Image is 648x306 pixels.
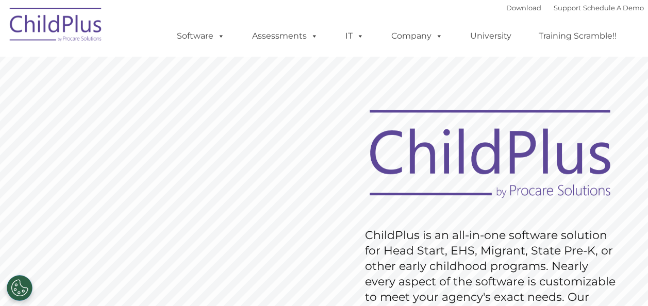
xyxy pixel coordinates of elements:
a: Assessments [242,26,328,46]
a: Support [554,4,581,12]
a: Training Scramble!! [528,26,627,46]
a: Schedule A Demo [583,4,644,12]
a: Company [381,26,453,46]
img: ChildPlus by Procare Solutions [5,1,108,52]
font: | [506,4,644,12]
a: IT [335,26,374,46]
a: Download [506,4,541,12]
a: University [460,26,522,46]
a: Software [167,26,235,46]
button: Cookies Settings [7,275,32,301]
